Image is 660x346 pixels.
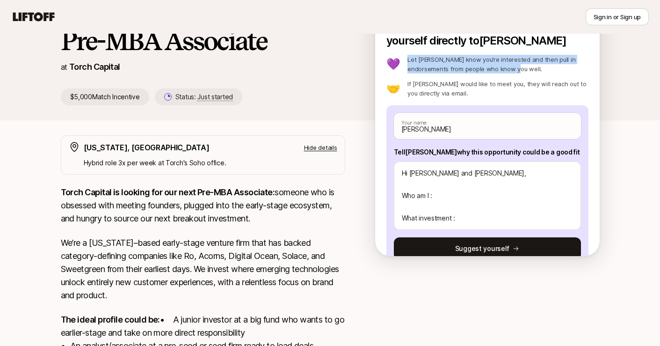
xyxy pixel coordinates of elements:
[61,236,345,302] p: We’re a [US_STATE]–based early-stage venture firm that has backed category-defining companies lik...
[69,62,120,72] a: Torch Capital
[84,157,337,169] p: Hybrid role 3x per week at Torch's Soho office.
[386,83,400,94] p: 🤝
[386,59,400,70] p: 💜
[407,79,588,98] p: If [PERSON_NAME] would like to meet you, they will reach out to you directly via email.
[586,8,649,25] button: Sign in or Sign up
[197,93,233,101] span: Just started
[61,88,149,105] p: $5,000 Match Incentive
[61,186,345,225] p: someone who is obsessed with meeting founders, plugged into the early-stage ecosystem, and hungry...
[61,61,67,73] p: at
[386,21,588,47] p: Interested in this opportunity? Suggest yourself directly to [PERSON_NAME]
[407,55,588,74] p: Let [PERSON_NAME] know you’re interested and then pull in endorsements from people who know you w...
[84,141,210,154] p: [US_STATE], [GEOGRAPHIC_DATA]
[394,237,581,260] button: Suggest yourself
[61,187,275,197] strong: Torch Capital is looking for our next Pre-MBA Associate:
[61,27,345,55] h1: Pre-MBA Associate
[394,162,581,230] textarea: Hi [PERSON_NAME] and [PERSON_NAME], Who am I : What investment :
[394,147,581,158] p: Tell [PERSON_NAME] why this opportunity could be a good fit
[61,315,160,324] strong: The ideal profile could be:
[175,91,233,103] p: Status:
[304,143,337,152] p: Hide details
